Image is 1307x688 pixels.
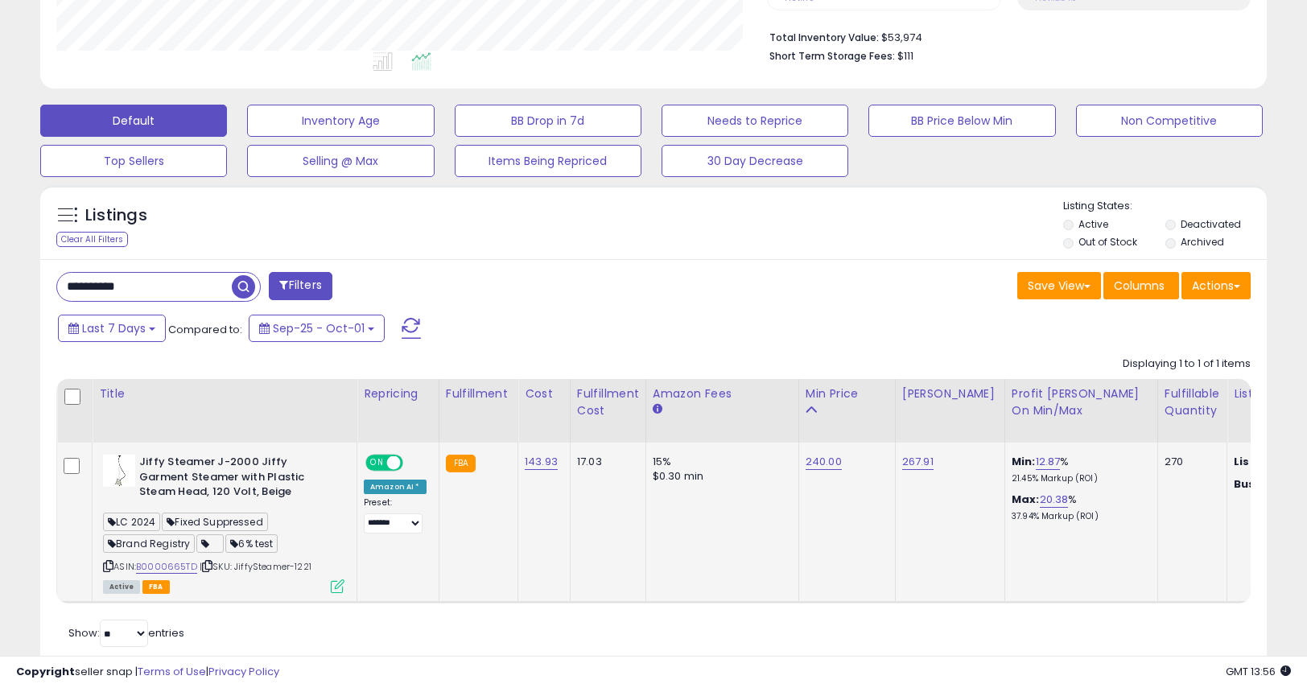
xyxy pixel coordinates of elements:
[653,455,786,469] div: 15%
[1036,454,1061,470] a: 12.87
[1103,272,1179,299] button: Columns
[1114,278,1165,294] span: Columns
[103,455,135,487] img: 31EsaPh1dOL._SL40_.jpg
[1012,473,1145,484] p: 21.45% Markup (ROI)
[1040,492,1069,508] a: 20.38
[103,455,344,591] div: ASIN:
[1017,272,1101,299] button: Save View
[247,105,434,137] button: Inventory Age
[902,454,934,470] a: 267.91
[138,664,206,679] a: Terms of Use
[1078,217,1108,231] label: Active
[1226,664,1291,679] span: 2025-10-9 13:56 GMT
[68,625,184,641] span: Show: entries
[1078,235,1137,249] label: Out of Stock
[662,145,848,177] button: 30 Day Decrease
[662,105,848,137] button: Needs to Reprice
[364,480,427,494] div: Amazon AI *
[58,315,166,342] button: Last 7 Days
[162,513,268,531] span: Fixed Suppressed
[806,385,889,402] div: Min Price
[1012,454,1036,469] b: Min:
[897,48,913,64] span: $111
[1234,454,1307,469] b: Listed Price:
[653,469,786,484] div: $0.30 min
[103,534,195,553] span: Brand Registry
[249,315,385,342] button: Sep-25 - Oct-01
[525,385,563,402] div: Cost
[769,31,879,44] b: Total Inventory Value:
[225,534,278,553] span: 6% test
[455,105,641,137] button: BB Drop in 7d
[525,454,558,470] a: 143.93
[653,402,662,417] small: Amazon Fees.
[1012,492,1040,507] b: Max:
[139,455,335,504] b: Jiffy Steamer J-2000 Jiffy Garment Steamer with Plastic Steam Head, 120 Volt, Beige
[1165,385,1220,419] div: Fulfillable Quantity
[208,664,279,679] a: Privacy Policy
[446,455,476,472] small: FBA
[902,385,998,402] div: [PERSON_NAME]
[40,145,227,177] button: Top Sellers
[103,580,140,594] span: All listings currently available for purchase on Amazon
[653,385,792,402] div: Amazon Fees
[1123,356,1251,372] div: Displaying 1 to 1 of 1 items
[364,385,432,402] div: Repricing
[82,320,146,336] span: Last 7 Days
[868,105,1055,137] button: BB Price Below Min
[40,105,227,137] button: Default
[269,272,332,300] button: Filters
[446,385,511,402] div: Fulfillment
[1181,235,1224,249] label: Archived
[1004,379,1157,443] th: The percentage added to the cost of goods (COGS) that forms the calculator for Min & Max prices.
[364,497,427,534] div: Preset:
[136,560,197,574] a: B0000665TD
[1076,105,1263,137] button: Non Competitive
[1165,455,1214,469] div: 270
[1012,511,1145,522] p: 37.94% Markup (ROI)
[16,665,279,680] div: seller snap | |
[1063,199,1267,214] p: Listing States:
[16,664,75,679] strong: Copyright
[103,513,160,531] span: LC 2024
[142,580,170,594] span: FBA
[56,232,128,247] div: Clear All Filters
[769,27,1239,46] li: $53,974
[1012,492,1145,522] div: %
[168,322,242,337] span: Compared to:
[1181,217,1241,231] label: Deactivated
[455,145,641,177] button: Items Being Repriced
[200,560,311,573] span: | SKU: JiffySteamer-1221
[1181,272,1251,299] button: Actions
[806,454,842,470] a: 240.00
[577,455,633,469] div: 17.03
[577,385,639,419] div: Fulfillment Cost
[1012,455,1145,484] div: %
[769,49,895,63] b: Short Term Storage Fees:
[367,456,387,470] span: ON
[99,385,350,402] div: Title
[273,320,365,336] span: Sep-25 - Oct-01
[1012,385,1151,419] div: Profit [PERSON_NAME] on Min/Max
[85,204,147,227] h5: Listings
[401,456,427,470] span: OFF
[247,145,434,177] button: Selling @ Max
